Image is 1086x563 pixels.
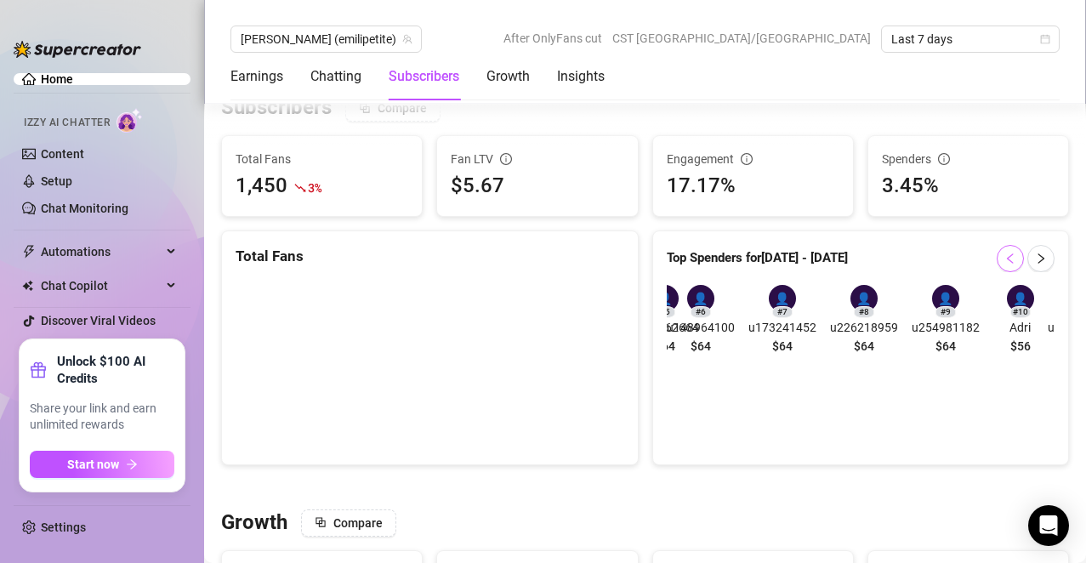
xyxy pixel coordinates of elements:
[41,147,84,161] a: Content
[14,41,141,58] img: logo-BBDzfeDw.svg
[24,115,110,131] span: Izzy AI Chatter
[1007,285,1034,312] div: 👤
[30,361,47,378] span: gift
[882,150,1055,168] div: Spenders
[1010,306,1031,318] div: # 10
[378,101,427,115] span: Compare
[294,182,306,194] span: fall
[126,458,138,470] span: arrow-right
[667,318,735,337] span: u148964100
[772,337,793,355] span: $64
[451,170,623,202] div: $5.67
[310,66,361,87] div: Chatting
[221,509,287,537] h3: Growth
[41,520,86,534] a: Settings
[41,272,162,299] span: Chat Copilot
[557,66,605,87] div: Insights
[41,174,72,188] a: Setup
[500,153,512,165] span: info-circle
[67,458,119,471] span: Start now
[687,285,714,312] div: 👤
[236,150,408,168] span: Total Fans
[117,108,143,133] img: AI Chatter
[301,509,396,537] button: Compare
[389,66,459,87] div: Subscribers
[993,318,1048,337] span: Adri
[854,306,874,318] div: # 8
[41,72,73,86] a: Home
[667,150,839,168] div: Engagement
[503,26,602,51] span: After OnlyFans cut
[741,153,753,165] span: info-circle
[612,26,871,51] span: CST [GEOGRAPHIC_DATA]/[GEOGRAPHIC_DATA]
[1028,505,1069,546] div: Open Intercom Messenger
[41,314,156,327] a: Discover Viral Videos
[938,153,950,165] span: info-circle
[1035,253,1047,264] span: right
[402,34,412,44] span: team
[667,248,848,269] article: Top Spenders for [DATE] - [DATE]
[691,306,711,318] div: # 6
[486,66,530,87] div: Growth
[830,318,898,337] span: u226218959
[230,66,283,87] div: Earnings
[345,94,441,122] button: Compare
[333,516,383,530] span: Compare
[1004,253,1016,264] span: left
[241,26,412,52] span: Emili (emilipetite)
[308,179,321,196] span: 3 %
[850,285,878,312] div: 👤
[41,202,128,215] a: Chat Monitoring
[30,451,174,478] button: Start nowarrow-right
[221,94,332,122] h3: Subscribers
[41,238,162,265] span: Automations
[769,285,796,312] div: 👤
[22,245,36,259] span: thunderbolt
[882,170,1055,202] div: 3.45%
[912,318,980,337] span: u254981182
[691,337,711,355] span: $64
[932,285,959,312] div: 👤
[667,170,839,202] div: 17.17%
[22,280,33,292] img: Chat Copilot
[772,306,793,318] div: # 7
[1010,337,1031,355] span: $56
[236,245,624,268] div: Total Fans
[891,26,1049,52] span: Last 7 days
[451,150,623,168] div: Fan LTV
[236,170,287,202] div: 1,450
[30,401,174,434] span: Share your link and earn unlimited rewards
[935,337,956,355] span: $64
[748,318,816,337] span: u173241452
[315,516,327,528] span: block
[57,353,174,387] strong: Unlock $100 AI Credits
[359,102,371,114] span: block
[1040,34,1050,44] span: calendar
[854,337,874,355] span: $64
[935,306,956,318] div: # 9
